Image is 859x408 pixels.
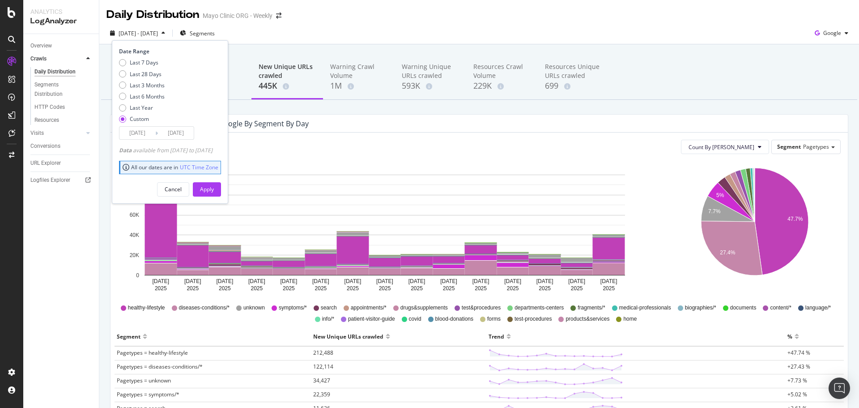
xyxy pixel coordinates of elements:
[777,143,801,150] span: Segment
[187,285,199,292] text: 2025
[400,304,448,312] span: drugs&supplements
[106,7,199,22] div: Daily Distribution
[435,315,473,323] span: blood-donations
[623,315,637,323] span: home
[193,182,221,197] button: Apply
[515,304,564,312] span: departments-centers
[117,329,140,344] div: Segment
[475,285,487,292] text: 2025
[472,278,489,284] text: [DATE]
[123,163,218,171] div: All our dates are in
[283,285,295,292] text: 2025
[787,377,807,384] span: +7.73 %
[487,315,501,323] span: forms
[259,62,316,80] div: New Unique URLs crawled
[545,62,602,80] div: Resources Unique URLs crawled
[411,285,423,292] text: 2025
[603,285,615,292] text: 2025
[216,278,233,284] text: [DATE]
[165,185,182,193] div: Cancel
[473,80,531,92] div: 229K
[787,349,810,356] span: +47.74 %
[787,329,792,344] div: %
[119,127,155,139] input: Start Date
[200,185,214,193] div: Apply
[179,304,230,312] span: diseases-conditions/*
[30,54,47,64] div: Crawls
[30,176,70,185] div: Logfiles Explorer
[408,278,425,284] text: [DATE]
[34,67,76,77] div: Daily Distribution
[119,30,158,37] span: [DATE] - [DATE]
[568,278,585,284] text: [DATE]
[219,285,231,292] text: 2025
[176,26,218,40] button: Segments
[248,278,265,284] text: [DATE]
[251,285,263,292] text: 2025
[128,304,165,312] span: healthy-lifestyle
[313,391,330,398] span: 22,359
[30,41,93,51] a: Overview
[30,41,52,51] div: Overview
[117,377,171,384] span: Pagetypes = unknown
[259,80,316,92] div: 445K
[489,329,504,344] div: Trend
[119,104,165,112] div: Last Year
[130,212,139,219] text: 60K
[322,315,334,323] span: info/*
[30,7,92,16] div: Analytics
[515,315,552,323] span: test-procedures
[536,278,553,284] text: [DATE]
[619,304,671,312] span: medical-professionals
[117,391,179,398] span: Pagetypes = symptoms/*
[119,146,213,154] div: available from [DATE] to [DATE]
[276,13,281,19] div: arrow-right-arrow-left
[152,278,169,284] text: [DATE]
[279,304,307,312] span: symptoms/*
[811,26,852,40] button: Google
[130,115,149,123] div: Custom
[462,304,501,312] span: test&procedures
[312,278,329,284] text: [DATE]
[119,82,165,89] div: Last 3 Months
[30,129,84,138] a: Visits
[119,47,219,55] div: Date Range
[787,363,810,370] span: +27.43 %
[315,285,327,292] text: 2025
[118,161,651,296] svg: A chart.
[720,250,735,256] text: 27.4%
[30,54,84,64] a: Crawls
[507,285,519,292] text: 2025
[670,161,839,296] svg: A chart.
[823,29,841,37] span: Google
[130,104,153,112] div: Last Year
[730,304,757,312] span: documents
[443,285,455,292] text: 2025
[473,62,531,80] div: Resources Crawl Volume
[313,363,333,370] span: 122,114
[504,278,521,284] text: [DATE]
[119,59,165,66] div: Last 7 Days
[34,103,93,112] a: HTTP Codes
[402,62,459,80] div: Warning Unique URLs crawled
[716,192,724,198] text: 5%
[119,93,165,100] div: Last 6 Months
[313,349,333,356] span: 212,488
[130,93,165,100] div: Last 6 Months
[330,62,387,80] div: Warning Crawl Volume
[379,285,391,292] text: 2025
[117,363,203,370] span: Pagetypes = diseases-conditions/*
[787,391,807,398] span: +5.02 %
[130,82,165,89] div: Last 3 Months
[689,143,754,151] span: Count By Day
[30,176,93,185] a: Logfiles Explorer
[440,278,457,284] text: [DATE]
[321,304,337,312] span: search
[787,216,803,222] text: 47.7%
[30,159,61,168] div: URL Explorer
[770,304,791,312] span: content/*
[190,30,215,37] span: Segments
[829,378,850,399] div: Open Intercom Messenger
[30,142,60,151] div: Conversions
